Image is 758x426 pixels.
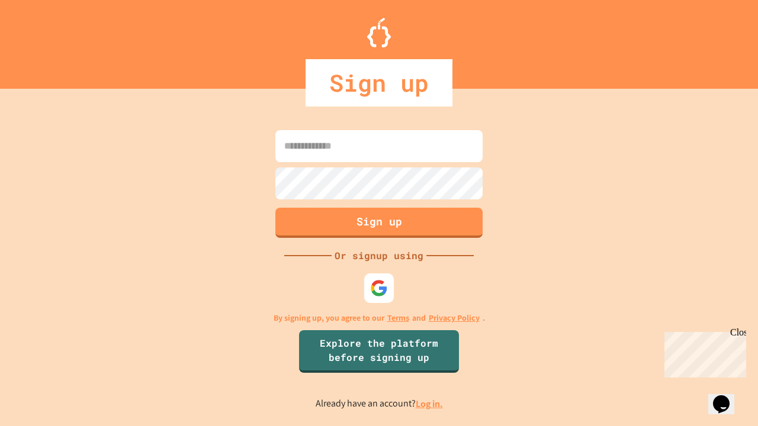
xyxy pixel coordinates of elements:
[387,312,409,324] a: Terms
[5,5,82,75] div: Chat with us now!Close
[306,59,452,106] div: Sign up
[708,379,746,414] iframe: chat widget
[660,327,746,377] iframe: chat widget
[316,396,443,411] p: Already have an account?
[274,312,485,324] p: By signing up, you agree to our and .
[367,18,391,47] img: Logo.svg
[370,279,388,297] img: google-icon.svg
[299,330,459,373] a: Explore the platform before signing up
[275,208,483,238] button: Sign up
[332,248,426,263] div: Or signup using
[429,312,480,324] a: Privacy Policy
[416,398,443,410] a: Log in.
